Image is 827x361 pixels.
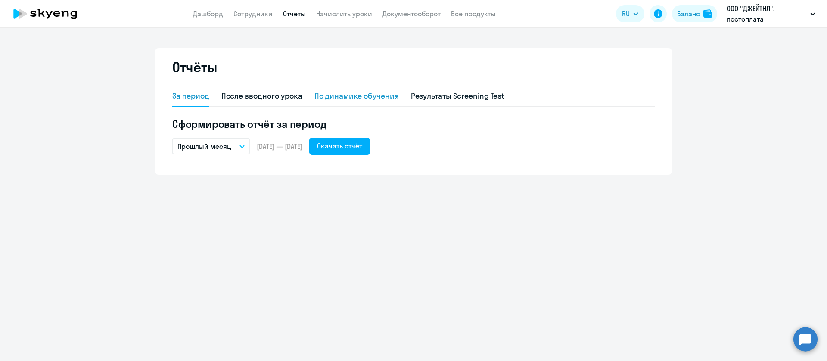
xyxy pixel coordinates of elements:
a: Отчеты [283,9,306,18]
div: Результаты Screening Test [411,90,505,102]
a: Все продукты [451,9,496,18]
a: Дашборд [193,9,223,18]
h2: Отчёты [172,59,217,76]
div: Баланс [677,9,700,19]
div: После вводного урока [221,90,302,102]
span: RU [622,9,630,19]
button: RU [616,5,644,22]
span: [DATE] — [DATE] [257,142,302,151]
div: За период [172,90,209,102]
button: Прошлый месяц [172,138,250,154]
a: Документооборот [382,9,441,18]
button: ООО "ДЖЕЙТНЛ", постоплата [722,3,820,24]
p: ООО "ДЖЕЙТНЛ", постоплата [727,3,807,24]
img: balance [703,9,712,18]
h5: Сформировать отчёт за период [172,117,655,131]
div: По динамике обучения [314,90,399,102]
a: Начислить уроки [316,9,372,18]
a: Сотрудники [233,9,273,18]
div: Скачать отчёт [317,141,362,151]
button: Скачать отчёт [309,138,370,155]
p: Прошлый месяц [177,141,231,151]
button: Балансbalance [672,5,717,22]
